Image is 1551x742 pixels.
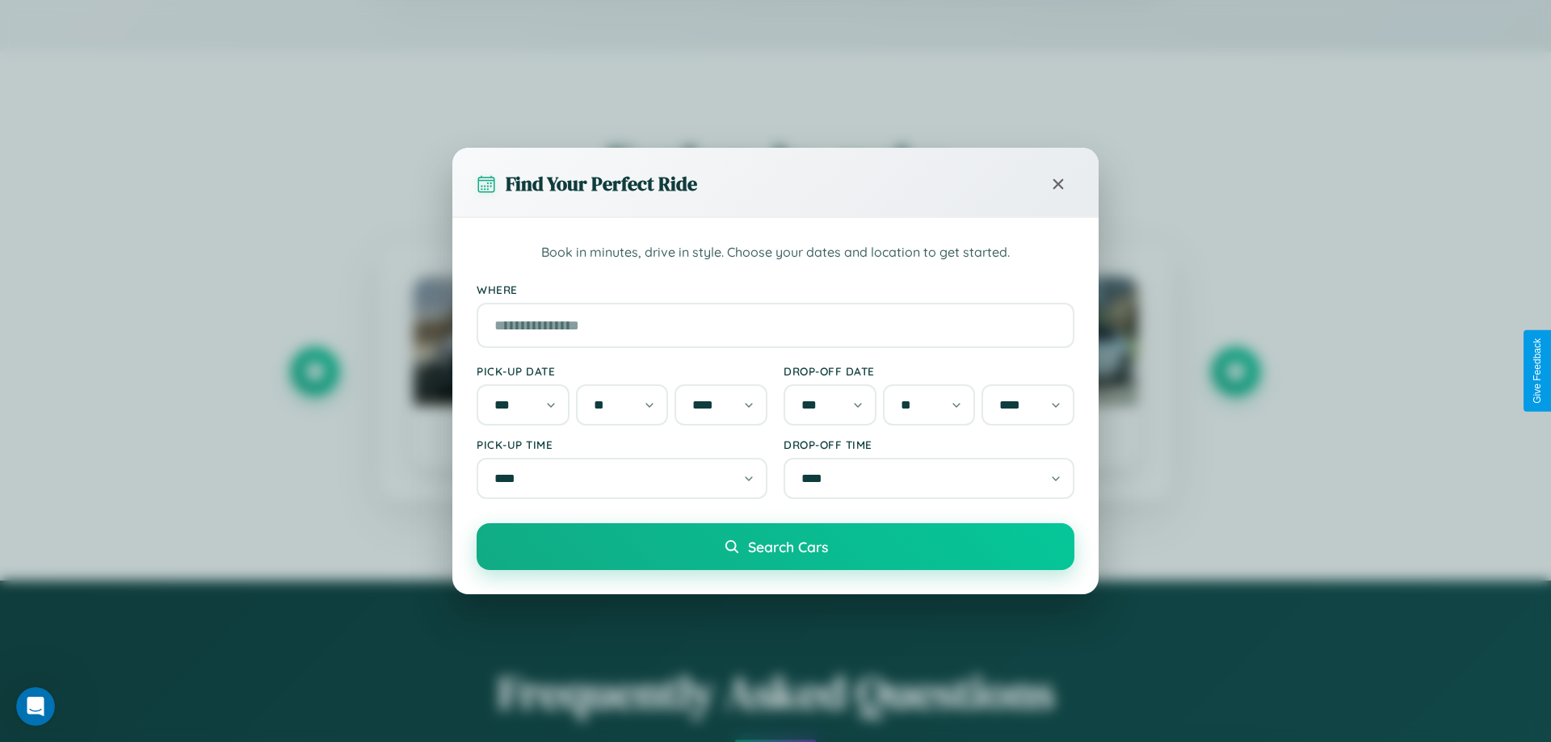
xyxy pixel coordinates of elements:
[477,438,767,451] label: Pick-up Time
[477,523,1074,570] button: Search Cars
[784,438,1074,451] label: Drop-off Time
[477,283,1074,296] label: Where
[477,364,767,378] label: Pick-up Date
[506,170,697,197] h3: Find Your Perfect Ride
[784,364,1074,378] label: Drop-off Date
[477,242,1074,263] p: Book in minutes, drive in style. Choose your dates and location to get started.
[748,538,828,555] span: Search Cars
